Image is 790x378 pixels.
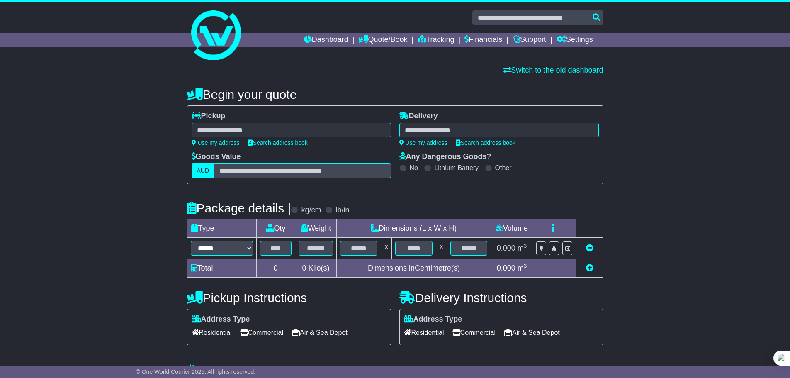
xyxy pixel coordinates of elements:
[240,326,283,339] span: Commercial
[335,206,349,215] label: lb/in
[518,244,527,252] span: m
[399,152,491,161] label: Any Dangerous Goods?
[136,368,256,375] span: © One World Courier 2025. All rights reserved.
[404,315,462,324] label: Address Type
[192,152,241,161] label: Goods Value
[304,33,348,47] a: Dashboard
[192,163,215,178] label: AUD
[497,244,515,252] span: 0.000
[192,315,250,324] label: Address Type
[358,33,407,47] a: Quote/Book
[187,219,256,238] td: Type
[248,139,308,146] a: Search address book
[381,238,392,259] td: x
[295,259,337,278] td: Kilo(s)
[495,164,512,172] label: Other
[452,326,496,339] span: Commercial
[557,33,593,47] a: Settings
[399,291,603,305] h4: Delivery Instructions
[504,326,560,339] span: Air & Sea Depot
[503,66,603,74] a: Switch to the old dashboard
[497,264,515,272] span: 0.000
[192,112,226,121] label: Pickup
[418,33,454,47] a: Tracking
[187,259,256,278] td: Total
[187,201,291,215] h4: Package details |
[292,326,348,339] span: Air & Sea Depot
[337,259,491,278] td: Dimensions in Centimetre(s)
[187,364,603,378] h4: Warranty & Insurance
[256,219,295,238] td: Qty
[491,219,532,238] td: Volume
[513,33,546,47] a: Support
[337,219,491,238] td: Dimensions (L x W x H)
[301,206,321,215] label: kg/cm
[295,219,337,238] td: Weight
[399,112,438,121] label: Delivery
[456,139,515,146] a: Search address book
[518,264,527,272] span: m
[464,33,502,47] a: Financials
[399,139,447,146] a: Use my address
[524,263,527,269] sup: 3
[436,238,447,259] td: x
[434,164,479,172] label: Lithium Battery
[187,88,603,101] h4: Begin your quote
[586,264,593,272] a: Add new item
[187,291,391,305] h4: Pickup Instructions
[256,259,295,278] td: 0
[410,164,418,172] label: No
[586,244,593,252] a: Remove this item
[524,243,527,249] sup: 3
[404,326,444,339] span: Residential
[192,139,240,146] a: Use my address
[302,264,306,272] span: 0
[192,326,232,339] span: Residential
